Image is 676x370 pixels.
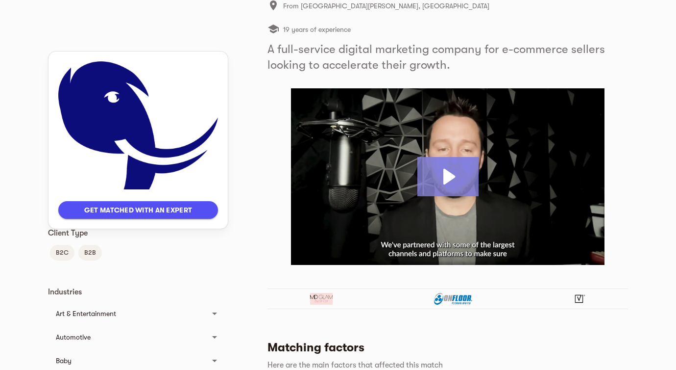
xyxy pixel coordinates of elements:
img: Video Thumbnail [291,88,604,265]
span: Get matched with an expert [66,204,210,216]
div: Onfloor Technologies [391,293,515,305]
div: Automotive [56,331,203,343]
span: B2C [50,247,74,259]
p: Industries [48,286,228,298]
div: Automotive [48,325,228,349]
div: Baby [56,355,203,367]
span: 19 years of experience [283,24,351,35]
p: Client Type [48,227,228,239]
button: Play Video: Andrew Maff [417,157,479,196]
h5: Matching factors [267,340,620,355]
div: Art & Entertainment [56,308,203,319]
div: MD Glam [267,293,376,305]
h5: A full-service digital marketing company for e-commerce sellers looking to accelerate their growth. [267,41,628,73]
div: IronYun [531,293,628,305]
button: Get matched with an expert [58,201,218,219]
span: B2B [78,247,102,259]
div: Art & Entertainment [48,302,228,325]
